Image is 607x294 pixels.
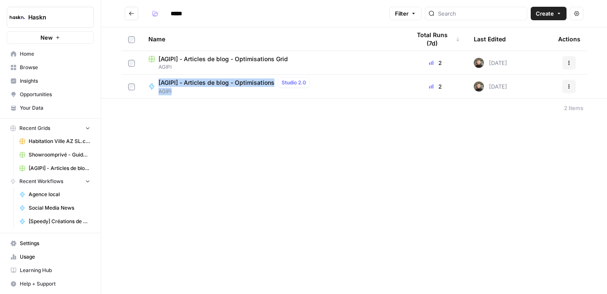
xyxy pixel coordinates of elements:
[474,81,507,92] div: [DATE]
[20,50,90,58] span: Home
[158,55,288,63] span: [AGIPI] - Articles de blog - Optimisations Grid
[531,7,567,20] button: Create
[7,61,94,74] a: Browse
[20,240,90,247] span: Settings
[20,104,90,112] span: Your Data
[7,47,94,61] a: Home
[16,162,94,175] a: [AGIPI] - Articles de blog - Optimisations Grid
[148,55,397,71] a: [AGIPI] - Articles de blog - Optimisations GridAGIPI
[474,58,484,68] img: udf09rtbz9abwr5l4z19vkttxmie
[20,267,90,274] span: Learning Hub
[7,264,94,277] a: Learning Hub
[7,7,94,28] button: Workspace: Haskn
[29,191,90,198] span: Agence local
[558,27,580,51] div: Actions
[474,81,484,92] img: udf09rtbz9abwr5l4z19vkttxmie
[16,201,94,215] a: Social Media News
[148,63,397,71] span: AGIPI
[7,74,94,88] a: Insights
[7,31,94,44] button: New
[10,10,25,25] img: Haskn Logo
[16,188,94,201] a: Agence local
[125,7,138,20] button: Go back
[29,151,90,159] span: Showroomprivé - Guide d'achat de 800 mots Grid
[474,58,507,68] div: [DATE]
[564,104,583,112] div: 2 Items
[536,9,554,18] span: Create
[7,237,94,250] a: Settings
[474,27,506,51] div: Last Edited
[158,78,274,87] span: [AGIPI] - Articles de blog - Optimisations
[282,79,306,86] span: Studio 2.0
[389,7,422,20] button: Filter
[7,88,94,101] a: Opportunities
[20,64,90,71] span: Browse
[20,253,90,261] span: Usage
[411,82,460,91] div: 2
[16,215,94,228] a: [Speedy] Créations de contenu
[7,175,94,188] button: Recent Workflows
[28,13,79,22] span: Haskn
[29,218,90,225] span: [Speedy] Créations de contenu
[158,88,313,95] span: AGIPI
[40,33,53,42] span: New
[29,204,90,212] span: Social Media News
[29,165,90,172] span: [AGIPI] - Articles de blog - Optimisations Grid
[148,27,397,51] div: Name
[20,280,90,288] span: Help + Support
[395,9,408,18] span: Filter
[16,148,94,162] a: Showroomprivé - Guide d'achat de 800 mots Grid
[20,91,90,98] span: Opportunities
[7,101,94,115] a: Your Data
[20,77,90,85] span: Insights
[438,9,524,18] input: Search
[7,122,94,135] button: Recent Grids
[7,277,94,291] button: Help + Support
[148,78,397,95] a: [AGIPI] - Articles de blog - OptimisationsStudio 2.0AGIPI
[7,250,94,264] a: Usage
[29,138,90,145] span: Habitation Ville AZ SL.csv
[411,59,460,67] div: 2
[16,135,94,148] a: Habitation Ville AZ SL.csv
[19,124,50,132] span: Recent Grids
[411,27,460,51] div: Total Runs (7d)
[19,178,63,185] span: Recent Workflows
